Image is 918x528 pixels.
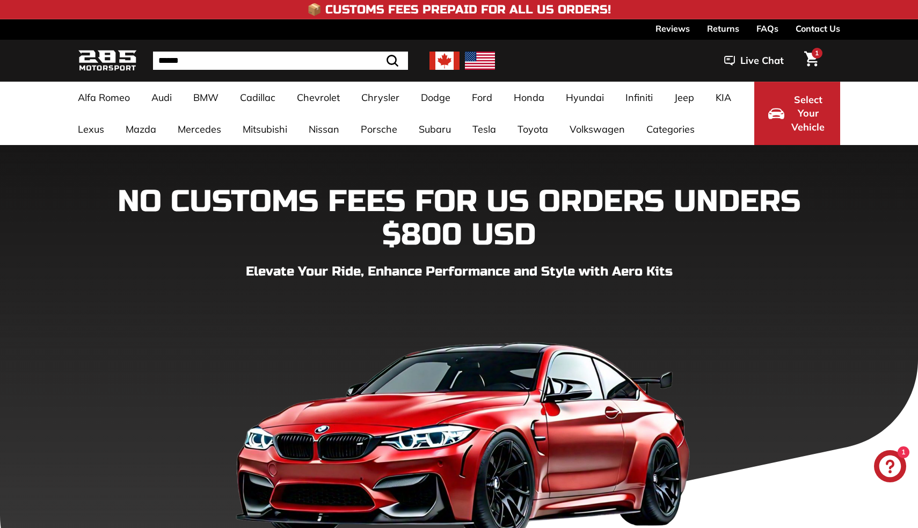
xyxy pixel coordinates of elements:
[754,82,840,145] button: Select Your Vehicle
[141,82,183,113] a: Audi
[229,82,286,113] a: Cadillac
[351,82,410,113] a: Chrysler
[664,82,705,113] a: Jeep
[232,113,298,145] a: Mitsubishi
[286,82,351,113] a: Chevrolet
[78,48,137,74] img: Logo_285_Motorsport_areodynamics_components
[78,185,840,251] h1: NO CUSTOMS FEES FOR US ORDERS UNDERS $800 USD
[871,450,909,485] inbox-online-store-chat: Shopify online store chat
[615,82,664,113] a: Infiniti
[167,113,232,145] a: Mercedes
[707,19,739,38] a: Returns
[307,3,611,16] h4: 📦 Customs Fees Prepaid for All US Orders!
[503,82,555,113] a: Honda
[756,19,778,38] a: FAQs
[153,52,408,70] input: Search
[559,113,636,145] a: Volkswagen
[555,82,615,113] a: Hyundai
[67,113,115,145] a: Lexus
[636,113,705,145] a: Categories
[790,93,826,134] span: Select Your Vehicle
[710,47,798,74] button: Live Chat
[350,113,408,145] a: Porsche
[410,82,461,113] a: Dodge
[798,42,825,79] a: Cart
[462,113,507,145] a: Tesla
[78,262,840,281] p: Elevate Your Ride, Enhance Performance and Style with Aero Kits
[67,82,141,113] a: Alfa Romeo
[655,19,690,38] a: Reviews
[298,113,350,145] a: Nissan
[705,82,742,113] a: KIA
[796,19,840,38] a: Contact Us
[115,113,167,145] a: Mazda
[815,49,819,57] span: 1
[461,82,503,113] a: Ford
[408,113,462,145] a: Subaru
[183,82,229,113] a: BMW
[507,113,559,145] a: Toyota
[740,54,784,68] span: Live Chat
